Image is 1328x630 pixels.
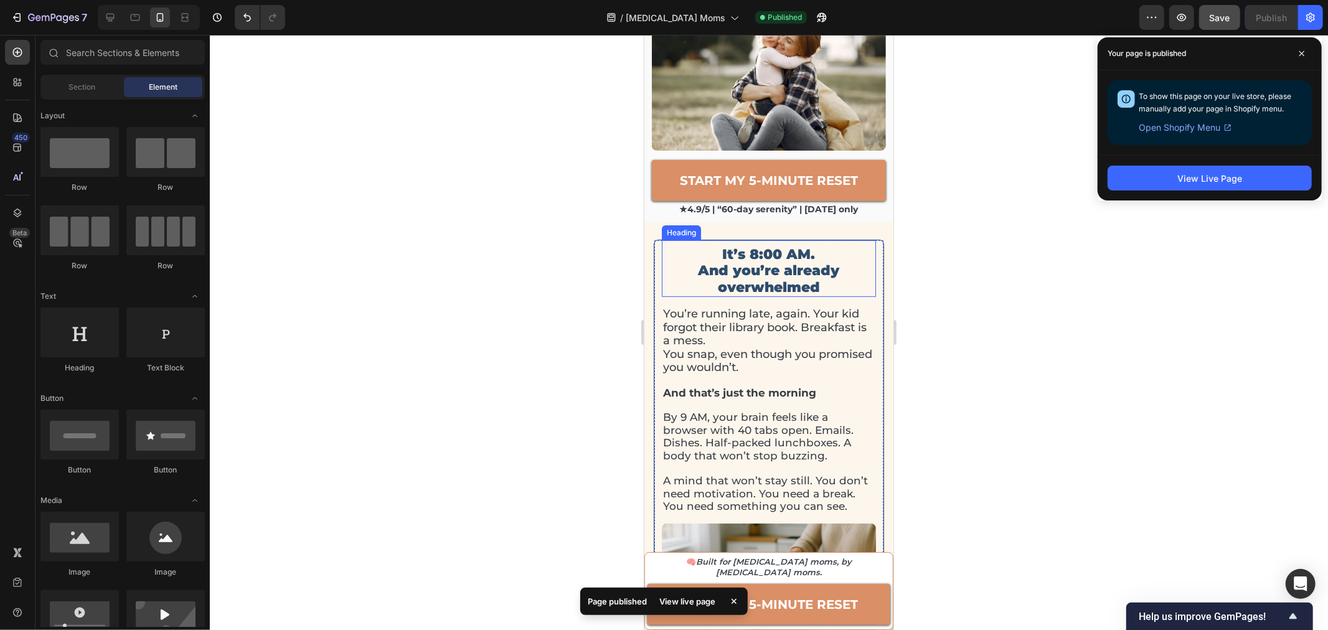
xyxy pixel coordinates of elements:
[19,212,230,261] p: It’s 8:00 AM. And you’re already overwhelmed
[17,210,232,262] h2: Rich Text Editor. Editing area: main
[1139,611,1286,623] span: Help us improve GemPages!
[40,110,65,121] span: Layout
[12,133,30,143] div: 450
[9,228,30,238] div: Beta
[5,5,93,30] button: 7
[1199,5,1240,30] button: Save
[1245,5,1297,30] button: Publish
[19,313,230,340] p: You snap, even though you promised you wouldn’t.
[185,286,205,306] span: Toggle open
[19,440,230,477] p: A mind that won’t stay still. You don’t need motivation. You need a break. You need something you...
[126,567,205,578] div: Image
[82,10,87,25] p: 7
[620,11,623,24] span: /
[20,192,54,204] div: Heading
[9,169,240,180] p: ★4.9/5 | “60-day serenity” | [DATE] only
[588,595,647,608] p: Page published
[40,362,119,374] div: Heading
[126,260,205,271] div: Row
[19,273,230,313] p: You’re running late, again. Your kid forgot their library book. Breakfast is a mess.
[126,182,205,193] div: Row
[1139,120,1220,135] span: Open Shopify Menu
[1256,11,1287,24] div: Publish
[40,260,119,271] div: Row
[40,291,56,302] span: Text
[35,138,214,153] strong: START MY 5-MINUTE RESET
[40,567,119,578] div: Image
[40,182,119,193] div: Row
[1177,172,1242,185] div: View Live Page
[1286,569,1316,599] div: Open Intercom Messenger
[1210,12,1230,23] span: Save
[40,464,119,476] div: Button
[1139,92,1291,113] span: To show this page on your live store, please manually add your page in Shopify menu.
[69,82,96,93] span: Section
[185,106,205,126] span: Toggle open
[7,125,242,166] a: START MY 5-MINUTE RESET
[149,82,177,93] span: Element
[1108,166,1312,190] button: View Live Page
[40,495,62,506] span: Media
[1108,47,1186,60] p: Your page is published
[19,376,230,427] p: By 9 AM, your brain feels like a browser with 40 tabs open. Emails. Dishes. Half-packed lunchboxe...
[1139,609,1301,624] button: Show survey - Help us improve GemPages!
[126,362,205,374] div: Text Block
[626,11,725,24] span: [MEDICAL_DATA] Moms
[644,35,893,630] iframe: Design area
[185,388,205,408] span: Toggle open
[19,352,172,364] strong: And that’s just the morning
[652,593,723,610] div: View live page
[40,40,205,65] input: Search Sections & Elements
[126,464,205,476] div: Button
[235,5,285,30] div: Undo/Redo
[185,491,205,510] span: Toggle open
[17,375,232,479] div: Rich Text Editor. Editing area: main
[768,12,802,23] span: Published
[40,393,64,404] span: Button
